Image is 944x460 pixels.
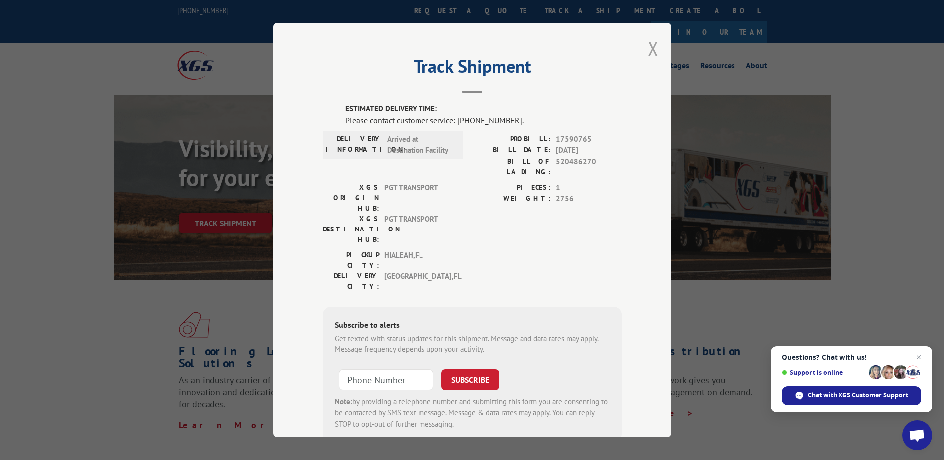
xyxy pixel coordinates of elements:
[472,156,551,177] label: BILL OF LADING:
[384,182,451,214] span: PGT TRANSPORT
[345,103,622,115] label: ESTIMATED DELIVERY TIME:
[782,353,921,361] span: Questions? Chat with us!
[323,182,379,214] label: XGS ORIGIN HUB:
[556,156,622,177] span: 520486270
[323,250,379,271] label: PICKUP CITY:
[323,214,379,245] label: XGS DESTINATION HUB:
[335,397,352,406] strong: Note:
[339,369,433,390] input: Phone Number
[335,396,610,430] div: by providing a telephone number and submitting this form you are consenting to be contacted by SM...
[335,319,610,333] div: Subscribe to alerts
[384,214,451,245] span: PGT TRANSPORT
[472,134,551,145] label: PROBILL:
[472,145,551,156] label: BILL DATE:
[556,182,622,194] span: 1
[472,193,551,205] label: WEIGHT:
[472,182,551,194] label: PIECES:
[323,271,379,292] label: DELIVERY CITY:
[384,271,451,292] span: [GEOGRAPHIC_DATA] , FL
[556,134,622,145] span: 17590765
[335,333,610,355] div: Get texted with status updates for this shipment. Message and data rates may apply. Message frequ...
[441,369,499,390] button: SUBSCRIBE
[782,386,921,405] span: Chat with XGS Customer Support
[556,145,622,156] span: [DATE]
[384,250,451,271] span: HIALEAH , FL
[808,391,908,400] span: Chat with XGS Customer Support
[648,35,659,62] button: Close modal
[387,134,454,156] span: Arrived at Destination Facility
[556,193,622,205] span: 2756
[902,420,932,450] a: Open chat
[326,134,382,156] label: DELIVERY INFORMATION:
[782,369,865,376] span: Support is online
[323,59,622,78] h2: Track Shipment
[345,115,622,126] div: Please contact customer service: [PHONE_NUMBER].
